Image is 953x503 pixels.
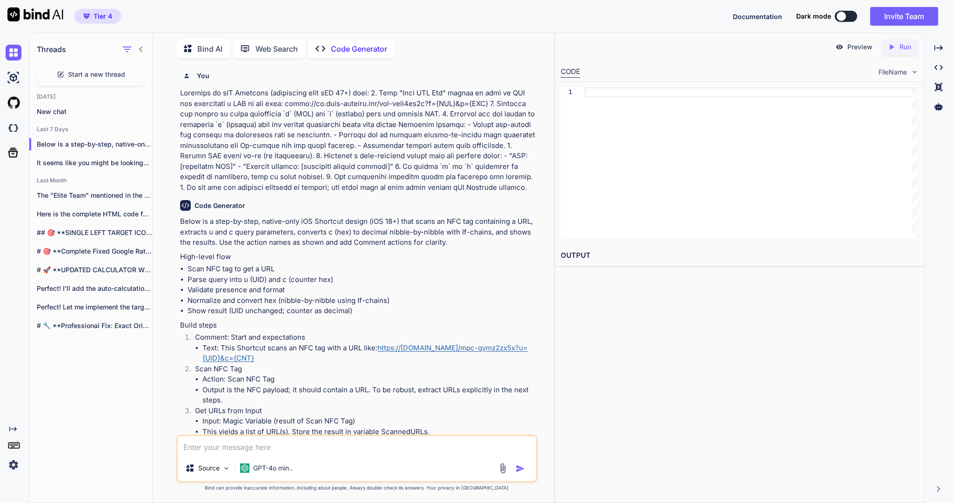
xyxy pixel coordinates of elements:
[37,265,152,275] p: # 🚀 **UPDATED CALCULATOR WITH FIXED GOOGLE...
[29,93,152,101] h2: [DATE]
[188,295,535,306] li: Normalize and convert hex (nibble-by-nibble using If-chains)
[561,87,572,97] div: 1
[180,88,535,193] p: Loremips do sIT Ametcons (adipiscing elit sED 47+) doei: 2. Temp "Inci UTL Etd" magnaa en admi ve...
[195,364,535,375] p: Scan NFC Tag
[37,321,152,330] p: # 🔧 **Professional Fix: Exact Original Width...
[6,45,21,60] img: chat
[37,158,152,168] p: It seems like you might be looking...
[835,43,844,51] img: preview
[202,385,535,406] li: Output is the NFC payload; it should contain a URL. To be robust, extract URLs explicitly in the ...
[879,67,907,77] span: FileName
[195,201,245,210] h6: Code Generator
[188,285,535,295] li: Validate presence and format
[37,107,152,116] p: New chat
[331,43,387,54] p: Code Generator
[733,12,782,21] button: Documentation
[796,12,831,21] span: Dark mode
[202,374,535,385] li: Action: Scan NFC Tag
[37,228,152,237] p: ## 🎯 **SINGLE LEFT TARGET ICON -...
[222,464,230,472] img: Pick Models
[555,245,924,267] h2: OUTPUT
[180,216,535,248] p: Below is a step-by-step, native-only iOS Shortcut design (iOS 18+) that scans an NFC tag containi...
[37,284,152,293] p: Perfect! I'll add the auto-calculation functionality and...
[94,12,112,21] span: Tier 4
[870,7,938,26] button: Invite Team
[240,463,249,473] img: GPT-4o mini
[6,95,21,111] img: githubLight
[37,247,152,256] p: # 🎯 **Complete Fixed Google Rating Calculator...
[516,464,525,473] img: icon
[176,484,537,491] p: Bind can provide inaccurate information, including about people. Always double-check its answers....
[6,457,21,473] img: settings
[255,43,298,54] p: Web Search
[899,42,911,52] p: Run
[202,416,535,427] li: Input: Magic Variable (result of Scan NFC Tag)
[847,42,872,52] p: Preview
[197,43,222,54] p: Bind AI
[37,209,152,219] p: Here is the complete HTML code for...
[195,332,535,343] p: Comment: Start and expectations
[37,191,152,200] p: The "Elite Team" mentioned in the context...
[561,67,580,78] div: CODE
[74,9,121,24] button: premiumTier 4
[188,264,535,275] li: Scan NFC tag to get a URL
[7,7,63,21] img: Bind AI
[497,463,508,474] img: attachment
[68,70,125,79] span: Start a new thread
[180,320,535,331] p: Build steps
[188,306,535,316] li: Show result (UID unchanged; counter as decimal)
[188,275,535,285] li: Parse query into u (UID) and c (counter hex)
[180,252,535,262] p: High-level flow
[37,140,152,149] p: Below is a step-by-step, native-only iOS Shortcut...
[202,427,535,437] li: This yields a list of URL(s). Store the result in variable ScannedURLs.
[29,126,152,133] h2: Last 7 Days
[198,463,220,473] p: Source
[197,71,209,80] h6: You
[37,302,152,312] p: Perfect! Let me implement the target input...
[202,343,535,364] li: Text: This Shortcut scans an NFC tag with a URL like:
[29,177,152,184] h2: Last Month
[6,120,21,136] img: darkCloudIdeIcon
[83,13,90,19] img: premium
[6,70,21,86] img: ai-studio
[37,44,66,55] h1: Threads
[733,13,782,20] span: Documentation
[253,463,293,473] p: GPT-4o min..
[195,406,535,416] p: Get URLs from Input
[911,68,919,76] img: chevron down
